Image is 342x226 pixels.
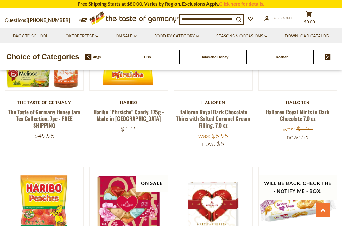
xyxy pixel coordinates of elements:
[176,108,250,130] a: Halloren Royal Dark Chocolate Thins with Salted Caramel Cream Filling, 7.0 oz
[325,54,331,60] img: next arrow
[28,17,70,23] a: [PHONE_NUMBER]
[296,125,313,133] span: $5.95
[264,180,332,194] span: Will be back. Check the - Notify Me - Box.
[212,132,228,140] span: $5.95
[285,33,329,40] a: Download Catalog
[144,55,151,59] a: Fish
[8,108,80,130] a: The Taste of Germany Honey Jam Tea Collection, 7pc - FREE SHIPPING
[85,54,92,60] img: previous arrow
[154,33,199,40] a: Food By Category
[5,16,75,24] p: Questions?
[66,33,98,40] a: Oktoberfest
[89,100,168,105] div: Haribo
[198,132,211,140] label: Was:
[264,15,293,22] a: Account
[299,11,318,27] button: $0.00
[5,100,84,105] div: The Taste of Germany
[287,133,300,141] label: Now:
[202,140,215,148] label: Now:
[116,33,137,40] a: On Sale
[219,1,264,7] a: Click here for details.
[121,125,137,133] span: $4.45
[301,133,309,141] span: $5
[217,140,224,148] span: $5
[34,132,54,140] span: $49.95
[93,108,164,123] a: Haribo "Pfirsiche" Candy, 175g - Made in [GEOGRAPHIC_DATA]
[216,33,267,40] a: Seasons & Occasions
[266,108,330,123] a: Halloren Royal Mints in Dark Chocolate 7.0 oz
[174,100,253,105] div: Halloren
[283,125,295,133] label: Was:
[304,19,315,24] span: $0.00
[13,33,48,40] a: Back to School
[276,55,288,59] a: Kosher
[201,55,228,59] a: Jams and Honey
[272,15,293,20] span: Account
[258,100,337,105] div: Halloren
